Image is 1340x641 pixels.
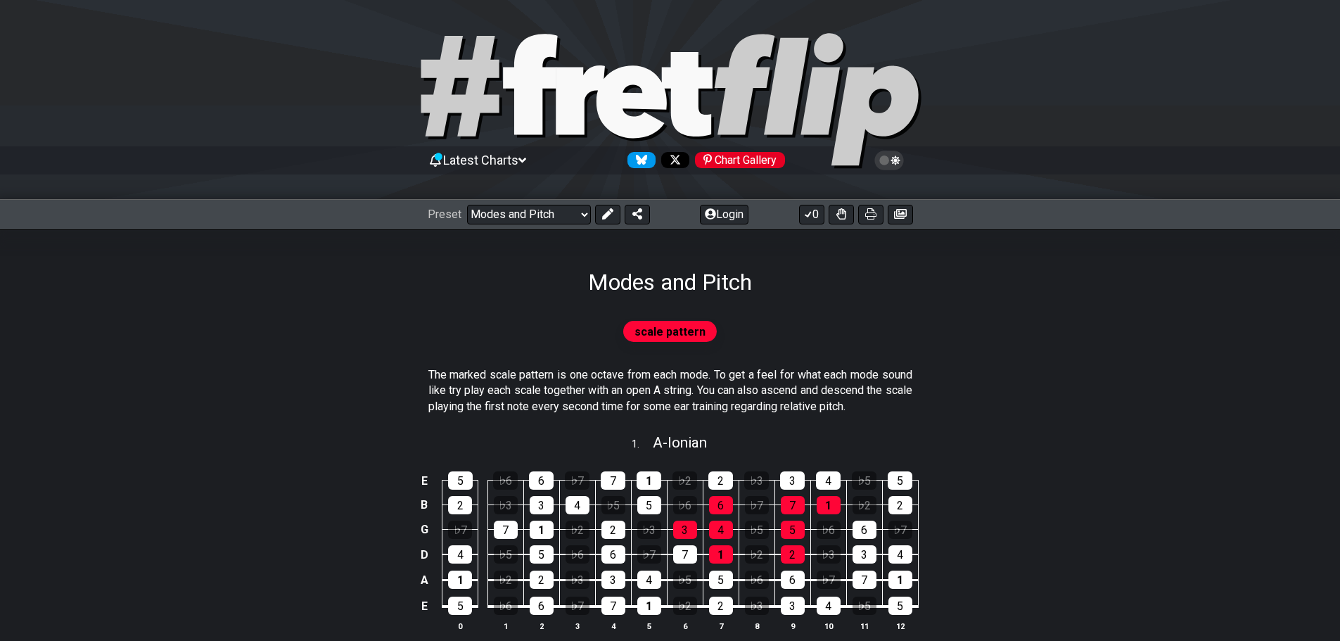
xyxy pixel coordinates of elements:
div: ♭3 [744,471,769,490]
div: 1 [817,496,841,514]
div: 7 [673,545,697,564]
div: 5 [448,471,473,490]
div: 7 [853,571,876,589]
th: 7 [703,618,739,633]
th: 6 [667,618,703,633]
div: 7 [601,597,625,615]
span: Latest Charts [443,153,518,167]
button: Print [858,205,883,224]
button: Edit Preset [595,205,620,224]
div: 2 [781,545,805,564]
div: 4 [566,496,589,514]
div: ♭7 [888,521,912,539]
div: 4 [448,545,472,564]
h1: Modes and Pitch [588,269,752,296]
td: A [416,567,433,593]
th: 11 [846,618,882,633]
th: 9 [774,618,810,633]
div: ♭2 [566,521,589,539]
a: Follow #fretflip at Bluesky [622,152,656,168]
div: ♭7 [565,471,589,490]
div: Chart Gallery [695,152,785,168]
td: D [416,542,433,567]
th: 10 [810,618,846,633]
button: Create image [888,205,913,224]
div: 5 [709,571,733,589]
div: 6 [530,597,554,615]
div: 1 [637,597,661,615]
span: 1 . [632,437,653,452]
div: ♭5 [494,545,518,564]
div: 3 [673,521,697,539]
div: 7 [601,471,625,490]
div: 7 [781,496,805,514]
th: 0 [442,618,478,633]
div: 6 [709,496,733,514]
div: 1 [888,571,912,589]
div: ♭2 [672,471,697,490]
th: 12 [882,618,918,633]
div: 1 [637,471,661,490]
th: 3 [559,618,595,633]
div: 4 [888,545,912,564]
th: 8 [739,618,774,633]
th: 1 [487,618,523,633]
div: ♭3 [494,496,518,514]
div: 7 [494,521,518,539]
div: 1 [448,571,472,589]
div: 2 [708,471,733,490]
td: E [416,592,433,619]
div: 5 [637,496,661,514]
div: 6 [601,545,625,564]
div: ♭3 [745,597,769,615]
div: 2 [448,496,472,514]
div: ♭7 [745,496,769,514]
div: ♭6 [566,545,589,564]
div: 5 [530,545,554,564]
div: 3 [780,471,805,490]
div: ♭6 [673,496,697,514]
div: ♭6 [817,521,841,539]
div: ♭7 [817,571,841,589]
div: 2 [709,597,733,615]
div: 4 [817,597,841,615]
div: ♭2 [494,571,518,589]
div: 6 [853,521,876,539]
button: Share Preset [625,205,650,224]
div: 3 [530,496,554,514]
button: 0 [799,205,824,224]
button: Toggle Dexterity for all fretkits [829,205,854,224]
div: 4 [637,571,661,589]
a: Follow #fretflip at X [656,152,689,168]
td: E [416,469,433,493]
div: 2 [530,571,554,589]
div: 2 [601,521,625,539]
div: ♭3 [637,521,661,539]
div: 1 [530,521,554,539]
select: Preset [467,205,591,224]
span: A - Ionian [653,434,707,451]
div: 1 [709,545,733,564]
div: ♭7 [448,521,472,539]
span: scale pattern [634,322,706,342]
div: ♭2 [745,545,769,564]
div: 5 [781,521,805,539]
th: 4 [595,618,631,633]
div: ♭5 [673,571,697,589]
td: B [416,493,433,517]
div: 3 [781,597,805,615]
p: The marked scale pattern is one octave from each mode. To get a feel for what each mode sound lik... [428,367,912,414]
span: Toggle light / dark theme [881,154,898,167]
th: 5 [631,618,667,633]
div: ♭5 [601,496,625,514]
div: ♭3 [817,545,841,564]
div: 4 [709,521,733,539]
span: Preset [428,208,461,221]
div: 2 [888,496,912,514]
div: ♭2 [673,597,697,615]
td: G [416,517,433,542]
div: ♭7 [637,545,661,564]
div: ♭6 [493,471,518,490]
div: ♭3 [566,571,589,589]
div: 5 [888,597,912,615]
